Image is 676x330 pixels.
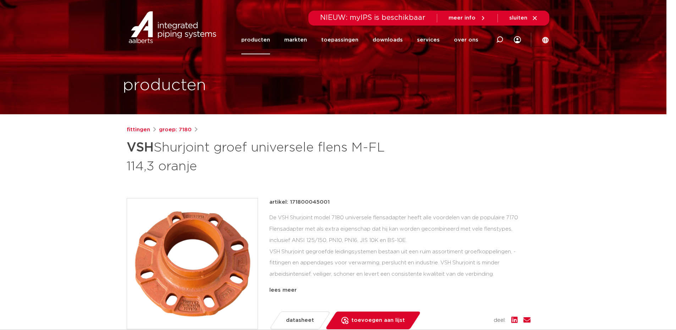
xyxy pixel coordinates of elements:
[284,26,307,54] a: markten
[159,126,192,134] a: groep: 7180
[449,15,486,21] a: meer info
[127,137,393,175] h1: Shurjoint groef universele flens M-FL 114,3 oranje
[321,26,358,54] a: toepassingen
[269,286,531,295] div: lees meer
[509,15,527,21] span: sluiten
[509,15,538,21] a: sluiten
[494,316,506,325] span: deel:
[269,312,330,329] a: datasheet
[269,198,330,207] p: artikel: 171800045001
[373,26,403,54] a: downloads
[449,15,476,21] span: meer info
[351,315,405,326] span: toevoegen aan lijst
[286,315,314,326] span: datasheet
[127,126,150,134] a: fittingen
[275,283,531,306] li: VSH Shurjoint is ideaal te combineren met andere VSH-systemen zoals VSH XPress, VSH SudoPress en ...
[514,26,521,54] div: my IPS
[241,26,270,54] a: producten
[127,198,258,329] img: Product Image for VSH Shurjoint groef universele flens M-FL 114,3 oranje
[241,26,478,54] nav: Menu
[123,74,206,97] h1: producten
[320,14,425,21] span: NIEUW: myIPS is beschikbaar
[454,26,478,54] a: over ons
[269,212,531,283] div: De VSH Shurjoint model 7180 universele flensadapter heeft alle voordelen van de populaire 7170 Fl...
[417,26,440,54] a: services
[127,141,154,154] strong: VSH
